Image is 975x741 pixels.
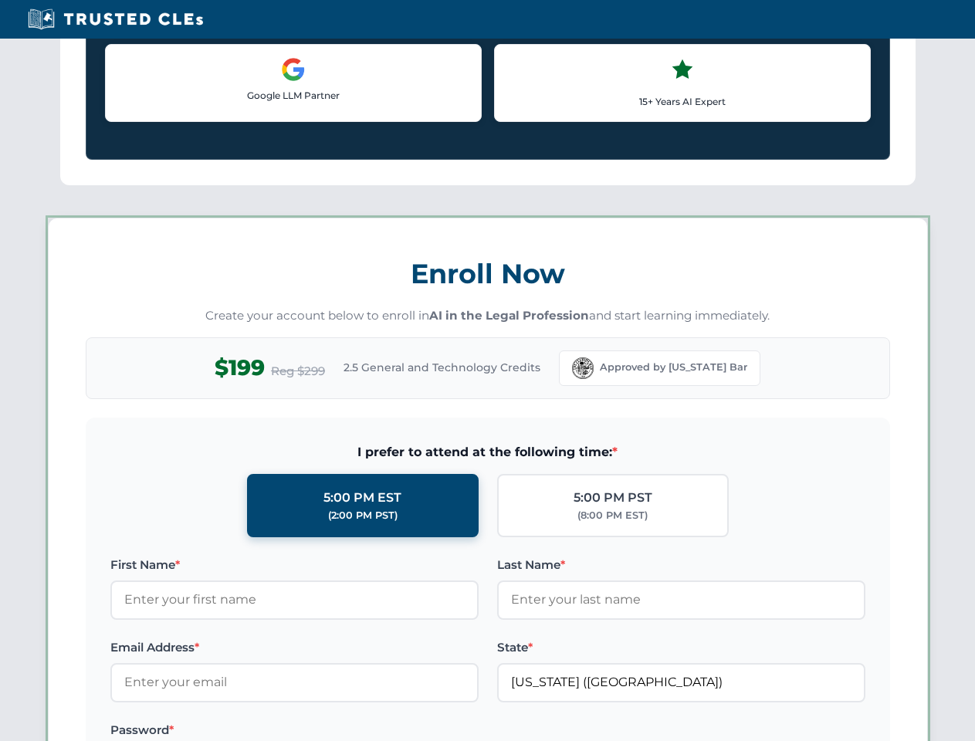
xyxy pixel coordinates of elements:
p: Create your account below to enroll in and start learning immediately. [86,307,890,325]
span: Approved by [US_STATE] Bar [600,360,747,375]
div: (8:00 PM EST) [577,508,648,523]
input: Enter your email [110,663,479,702]
p: 15+ Years AI Expert [507,94,858,109]
input: Florida (FL) [497,663,865,702]
label: Last Name [497,556,865,574]
h3: Enroll Now [86,249,890,298]
input: Enter your last name [497,580,865,619]
div: 5:00 PM EST [323,488,401,508]
img: Trusted CLEs [23,8,208,31]
span: I prefer to attend at the following time: [110,442,865,462]
span: 2.5 General and Technology Credits [344,359,540,376]
div: 5:00 PM PST [574,488,652,508]
label: First Name [110,556,479,574]
div: (2:00 PM PST) [328,508,398,523]
span: $199 [215,350,265,385]
p: Google LLM Partner [118,88,469,103]
strong: AI in the Legal Profession [429,308,589,323]
label: State [497,638,865,657]
img: Google [281,57,306,82]
label: Email Address [110,638,479,657]
input: Enter your first name [110,580,479,619]
label: Password [110,721,479,739]
span: Reg $299 [271,362,325,381]
img: Florida Bar [572,357,594,379]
